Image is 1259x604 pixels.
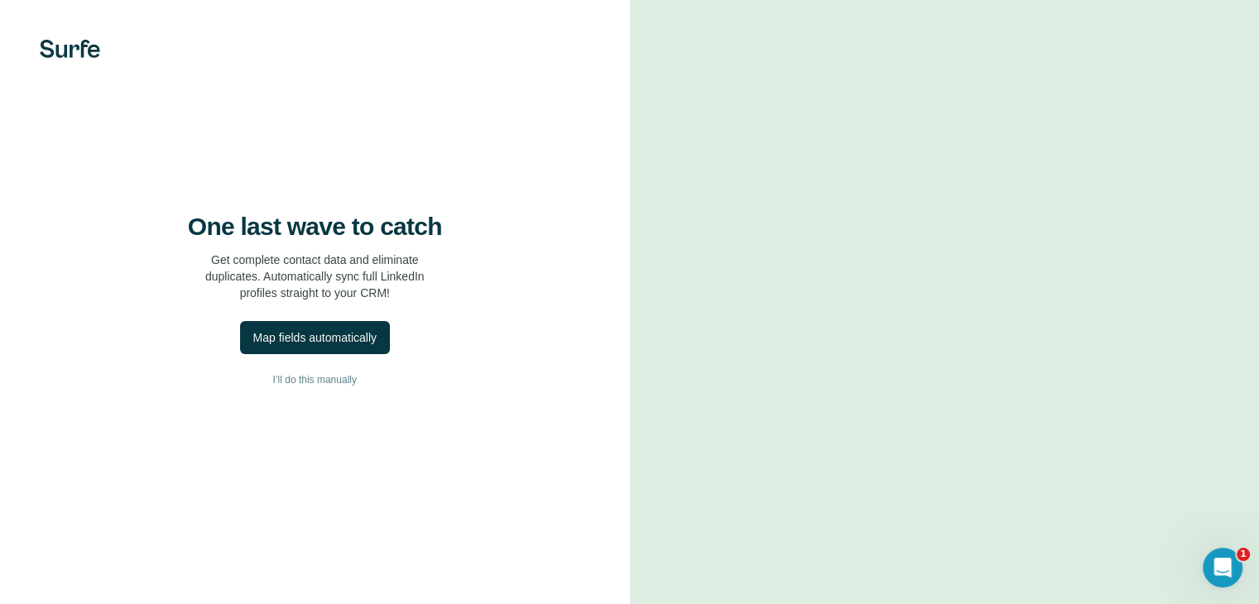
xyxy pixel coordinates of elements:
iframe: Intercom live chat [1203,548,1242,587]
span: 1 [1237,548,1250,561]
p: Get complete contact data and eliminate duplicates. Automatically sync full LinkedIn profiles str... [205,252,425,301]
button: Map fields automatically [240,321,390,354]
img: Surfe's logo [40,40,100,58]
div: Map fields automatically [253,329,377,346]
h4: One last wave to catch [188,212,442,242]
button: I’ll do this manually [33,367,597,392]
span: I’ll do this manually [273,372,357,387]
